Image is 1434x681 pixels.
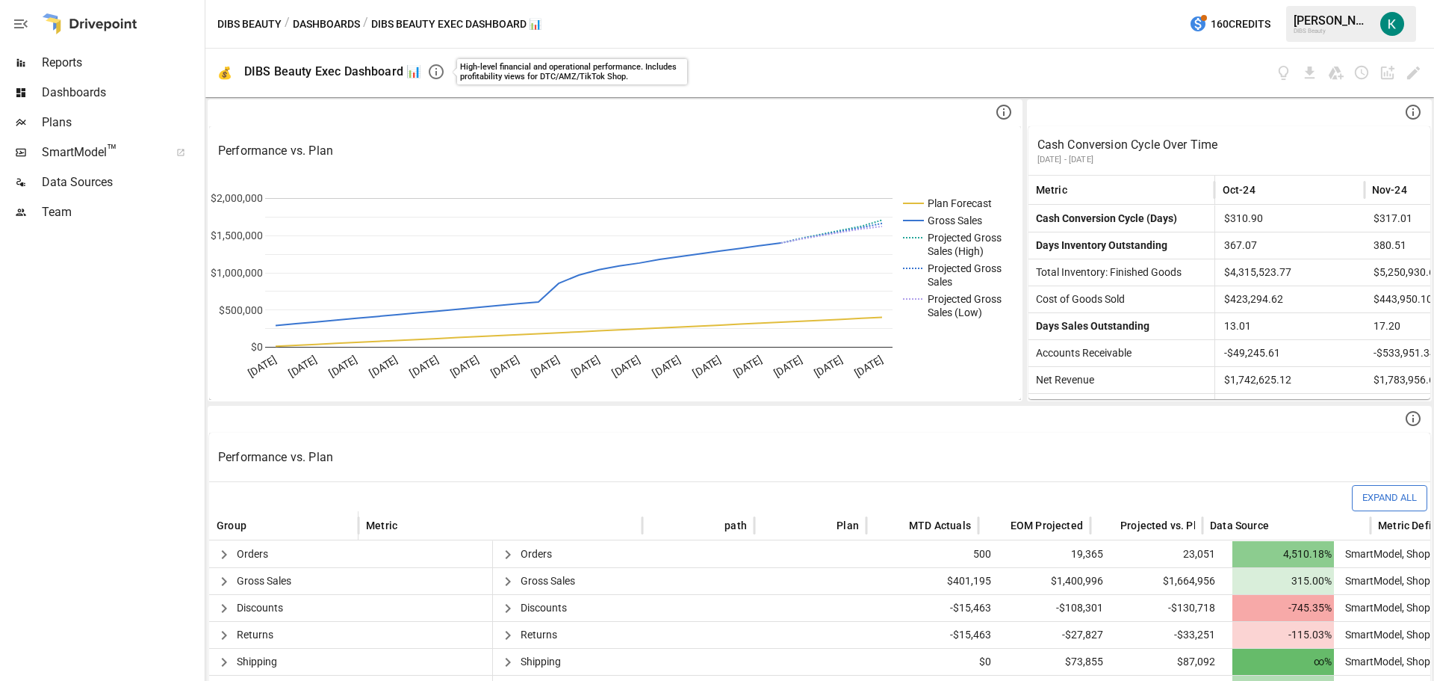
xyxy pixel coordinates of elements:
[285,15,290,34] div: /
[928,232,1002,244] text: Projected Gross
[488,354,521,379] text: [DATE]
[363,15,368,34] div: /
[1008,622,1105,648] span: -$27,827
[731,354,764,379] text: [DATE]
[1211,15,1270,34] span: 160 Credits
[1037,154,1421,166] p: [DATE] - [DATE]
[1183,10,1276,38] button: 160Credits
[928,197,992,209] text: Plan Forecast
[1301,64,1318,81] button: Download dashboard
[1008,541,1105,567] span: 19,365
[814,515,835,536] button: Sort
[610,354,643,379] text: [DATE]
[521,548,552,560] span: Orders
[1223,232,1357,259] span: 367.07
[1223,286,1357,312] span: $423,294.62
[367,354,400,379] text: [DATE]
[1030,293,1125,305] span: Cost of Goods Sold
[1223,182,1255,197] span: Oct-24
[928,293,1002,305] text: Projected Gross
[1327,64,1344,81] button: Save as Google Doc
[42,84,202,102] span: Dashboards
[107,141,117,160] span: ™
[408,354,441,379] text: [DATE]
[209,176,1014,400] svg: A chart.
[1223,394,1357,420] span: 69.18
[42,54,202,72] span: Reports
[1232,568,1334,594] span: 315.00%
[1409,179,1430,200] button: Sort
[1223,259,1357,286] span: $4,315,523.77
[521,575,575,587] span: Gross Sales
[217,520,246,531] div: Group
[928,215,982,227] text: Gross Sales
[1030,347,1132,359] span: Accounts Receivable
[217,15,282,34] button: DIBS Beauty
[1232,541,1334,567] span: 4,510.18%
[1037,136,1421,154] p: Cash Conversion Cycle Over Time
[928,306,982,318] text: Sales (Low)
[1232,622,1334,648] span: -115.03%
[211,229,263,241] text: $1,500,000
[1030,239,1167,251] span: Days Inventory Outstanding
[42,144,160,161] span: SmartModel
[1120,595,1217,621] span: -$130,718
[1257,179,1278,200] button: Sort
[529,354,562,379] text: [DATE]
[211,267,263,279] text: $1,000,000
[521,602,567,614] span: Discounts
[1011,518,1083,533] span: EOM Projected
[218,449,1421,466] p: Performance vs. Plan
[928,262,1002,274] text: Projected Gross
[1294,28,1371,34] div: DIBS Beauty
[399,515,420,536] button: Sort
[928,276,952,288] text: Sales
[570,354,603,379] text: [DATE]
[896,649,993,675] span: $0
[1380,12,1404,36] img: Katherine Rose
[651,354,683,379] text: [DATE]
[1223,367,1357,393] span: $1,742,625.12
[909,518,971,533] span: MTD Actuals
[460,62,684,81] div: High-level financial and operational performance. Includes profitability views for DTC/AMZ/TikTok...
[219,304,263,316] text: $500,000
[217,66,232,80] div: 💰
[1405,64,1422,81] button: Edit dashboard
[852,354,885,379] text: [DATE]
[1008,568,1105,594] span: $1,400,996
[896,622,993,648] span: -$15,463
[1120,541,1217,567] span: 23,051
[237,575,291,587] span: Gross Sales
[1371,3,1413,45] button: Katherine Rose
[772,354,804,379] text: [DATE]
[366,518,397,533] span: Metric
[1008,649,1105,675] span: $73,855
[896,541,993,567] span: 500
[1223,313,1357,339] span: 13.01
[887,515,907,536] button: Sort
[1232,649,1334,675] span: ∞%
[237,602,283,614] span: Discounts
[1036,182,1067,197] span: Metric
[1030,266,1182,278] span: Total Inventory: Finished Goods
[237,656,277,668] span: Shipping
[1210,518,1269,533] span: Data Source
[521,629,557,641] span: Returns
[251,341,263,353] text: $0
[836,518,859,533] span: Plan
[327,354,360,379] text: [DATE]
[1294,13,1371,28] div: [PERSON_NAME]
[1223,206,1357,232] span: $310.90
[218,142,1012,160] p: Performance vs. Plan
[287,354,320,379] text: [DATE]
[237,629,273,641] span: Returns
[1120,568,1217,594] span: $1,664,956
[812,354,845,379] text: [DATE]
[1372,182,1407,197] span: Nov-24
[521,656,561,668] span: Shipping
[1098,515,1119,536] button: Sort
[1352,485,1427,511] button: Expand All
[1379,64,1396,81] button: Add widget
